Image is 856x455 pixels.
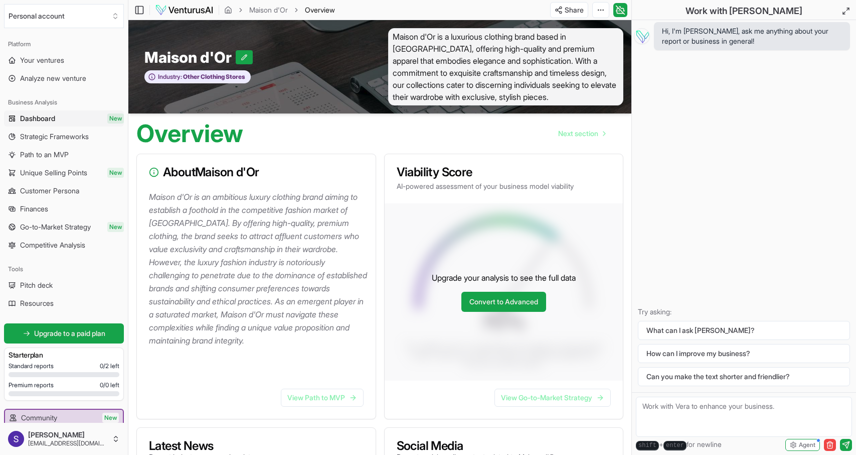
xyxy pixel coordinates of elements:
a: Path to an MVP [4,147,124,163]
span: Community [21,413,57,423]
h3: Viability Score [397,166,611,178]
span: + for newline [636,439,722,450]
button: Can you make the text shorter and friendlier? [638,367,850,386]
span: Finances [20,204,48,214]
h3: Social Media [397,440,557,452]
span: Competitive Analysis [20,240,85,250]
span: [EMAIL_ADDRESS][DOMAIN_NAME] [28,439,108,447]
a: View Path to MVP [281,389,364,407]
span: Dashboard [20,113,55,124]
a: Go-to-Market StrategyNew [4,219,124,235]
h2: Work with [PERSON_NAME] [686,4,802,18]
a: Resources [4,295,124,311]
button: Agent [785,439,820,451]
span: Next section [558,129,598,139]
span: Agent [799,441,815,449]
div: Business Analysis [4,94,124,110]
span: Unique Selling Points [20,168,87,178]
h3: Latest News [149,440,258,452]
a: Your ventures [4,52,124,68]
span: 0 / 0 left [100,381,119,389]
button: [PERSON_NAME][EMAIL_ADDRESS][DOMAIN_NAME] [4,427,124,451]
nav: breadcrumb [224,5,335,15]
span: Strategic Frameworks [20,132,89,142]
span: Industry: [158,73,182,81]
span: [PERSON_NAME] [28,430,108,439]
a: View Go-to-Market Strategy [494,389,611,407]
a: Convert to Advanced [461,292,546,312]
span: Maison d'Or is a luxurious clothing brand based in [GEOGRAPHIC_DATA], offering high-quality and p... [388,28,624,105]
span: Premium reports [9,381,54,389]
span: Maison d'Or [144,48,236,66]
p: AI-powered assessment of your business model viability [397,181,611,191]
a: DashboardNew [4,110,124,127]
p: Maison d'Or is an ambitious luxury clothing brand aiming to establish a foothold in the competiti... [149,190,368,347]
a: Finances [4,201,124,217]
img: logo [155,4,214,16]
a: Strategic Frameworks [4,129,124,145]
span: Overview [305,5,335,15]
div: Platform [4,36,124,52]
span: 0 / 2 left [100,362,119,370]
span: Share [565,5,584,15]
span: Hi, I'm [PERSON_NAME], ask me anything about your report or business in general! [662,26,842,46]
kbd: enter [663,441,687,450]
kbd: shift [636,441,659,450]
span: New [107,168,124,178]
button: How can I improve my business? [638,344,850,363]
span: Pitch deck [20,280,53,290]
a: Analyze new venture [4,70,124,86]
span: Upgrade to a paid plan [34,328,105,338]
span: Path to an MVP [20,150,69,160]
span: Analyze new venture [20,73,86,83]
span: Your ventures [20,55,64,65]
img: Vera [634,28,650,44]
a: CommunityNew [5,410,123,426]
span: New [102,413,119,423]
span: Customer Persona [20,186,79,196]
nav: pagination [550,124,613,144]
div: Tools [4,261,124,277]
p: Upgrade your analysis to see the full data [432,272,576,284]
a: Upgrade to a paid plan [4,323,124,344]
span: Go-to-Market Strategy [20,222,91,232]
a: Go to next page [550,124,613,144]
span: Resources [20,298,54,308]
span: Standard reports [9,362,54,370]
button: Industry:Other Clothing Stores [144,70,251,84]
img: ACg8ocIefbiTq-MOXrHjtsw3rUMoXM2cTaB6Y4wv77H3Dyd_Xt46pg=s96-c [8,431,24,447]
a: Competitive Analysis [4,237,124,253]
h3: About Maison d'Or [149,166,364,178]
span: New [107,113,124,124]
span: Other Clothing Stores [182,73,245,81]
span: New [107,222,124,232]
a: Unique Selling PointsNew [4,165,124,181]
button: Select an organization [4,4,124,28]
a: Maison d'Or [249,5,288,15]
a: Customer Persona [4,183,124,199]
button: Share [550,2,588,18]
button: What can I ask [PERSON_NAME]? [638,321,850,340]
p: Try asking: [638,307,850,317]
h3: Starter plan [9,350,119,360]
h1: Overview [136,122,243,146]
a: Pitch deck [4,277,124,293]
